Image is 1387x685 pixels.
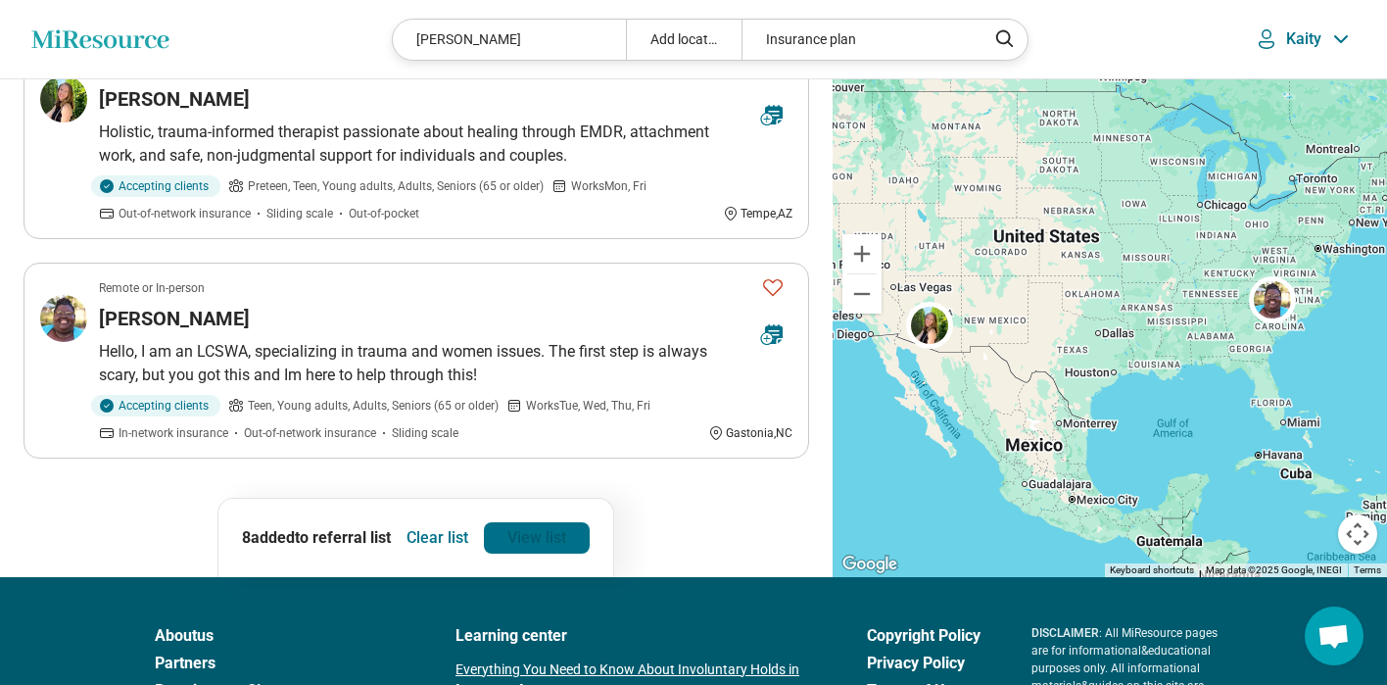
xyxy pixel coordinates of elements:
span: DISCLAIMER [1031,626,1099,640]
span: Out-of-network insurance [119,205,251,222]
button: Map camera controls [1338,514,1377,554]
button: Zoom out [842,274,882,314]
a: Copyright Policy [867,624,980,648]
span: to referral list [295,528,391,547]
span: Map data ©2025 Google, INEGI [1206,564,1342,575]
span: Sliding scale [392,424,458,442]
button: Keyboard shortcuts [1110,563,1194,577]
div: Tempe , AZ [723,205,792,222]
a: Aboutus [155,624,405,648]
div: Add location [626,20,742,60]
a: Terms (opens in new tab) [1354,564,1381,575]
button: Clear list [399,522,476,554]
p: Kaity [1286,29,1322,49]
span: Works Mon, Fri [571,177,646,195]
img: Google [837,552,902,577]
a: View list [484,522,590,554]
span: Preteen, Teen, Young adults, Adults, Seniors (65 or older) [248,177,544,195]
h3: [PERSON_NAME] [99,85,250,113]
button: Favorite [753,268,792,308]
span: In-network insurance [119,424,228,442]
h3: [PERSON_NAME] [99,305,250,332]
span: Sliding scale [266,205,333,222]
div: Open chat [1305,607,1363,665]
div: Accepting clients [91,395,220,416]
p: Hello, I am an LCSWA, specializing in trauma and women issues. The first step is always scary, bu... [99,340,792,387]
a: Privacy Policy [867,652,980,675]
p: 8 added [242,526,391,550]
p: Remote or In-person [99,279,205,297]
div: Gastonia , NC [708,424,792,442]
button: Zoom in [842,234,882,273]
span: Works Tue, Wed, Thu, Fri [526,397,650,415]
div: Accepting clients [91,175,220,197]
a: Learning center [455,624,816,648]
a: Partners [155,652,405,675]
span: Out-of-pocket [349,205,419,222]
a: Open this area in Google Maps (opens a new window) [837,552,902,577]
span: Out-of-network insurance [244,424,376,442]
p: Holistic, trauma-informed therapist passionate about healing through EMDR, attachment work, and s... [99,121,792,168]
div: [PERSON_NAME] [393,20,625,60]
div: Insurance plan [741,20,974,60]
span: Teen, Young adults, Adults, Seniors (65 or older) [248,397,499,415]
